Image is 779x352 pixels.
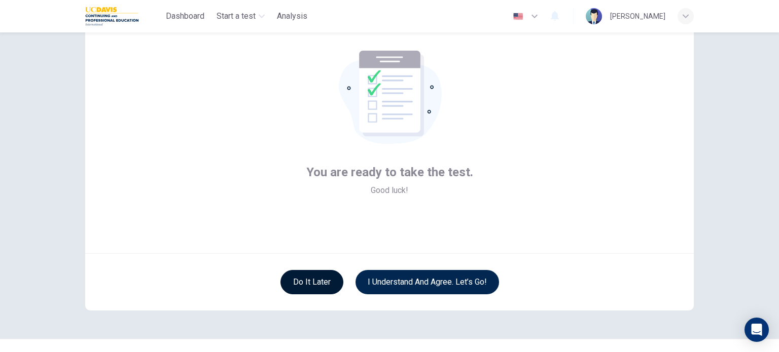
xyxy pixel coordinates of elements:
[166,10,204,22] span: Dashboard
[371,184,408,197] span: Good luck!
[512,13,524,20] img: en
[85,6,138,26] img: UC Davis logo
[356,270,499,294] button: I understand and agree. Let’s go!
[213,7,269,25] button: Start a test
[306,164,473,180] span: You are ready to take the test.
[280,270,343,294] button: Do it later
[277,10,307,22] span: Analysis
[85,6,162,26] a: UC Davis logo
[273,7,311,25] button: Analysis
[586,8,602,24] img: Profile picture
[162,7,208,25] button: Dashboard
[745,318,769,342] div: Open Intercom Messenger
[610,10,665,22] div: [PERSON_NAME]
[217,10,256,22] span: Start a test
